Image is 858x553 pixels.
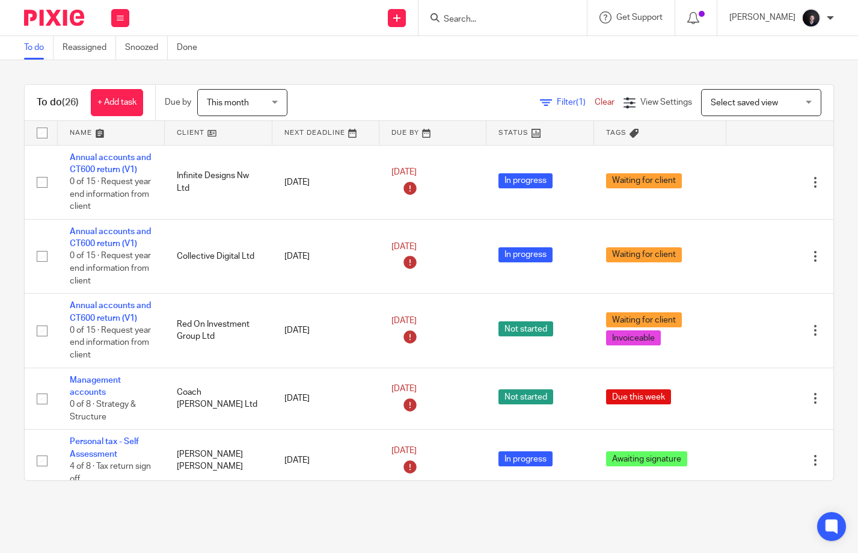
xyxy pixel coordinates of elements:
[165,294,272,368] td: Red On Investment Group Ltd
[391,317,417,325] span: [DATE]
[37,96,79,109] h1: To do
[272,430,379,492] td: [DATE]
[70,462,151,483] span: 4 of 8 · Tax return sign off
[557,98,595,107] span: Filter
[606,389,671,404] span: Due this week
[207,99,249,107] span: This month
[70,400,136,421] span: 0 of 8 · Strategy & Structure
[91,89,143,116] a: + Add task
[576,98,586,107] span: (1)
[443,14,551,25] input: Search
[606,173,682,188] span: Waiting for client
[498,173,553,188] span: In progress
[606,247,682,262] span: Waiting for client
[272,145,379,219] td: [DATE]
[498,451,553,466] span: In progress
[606,330,661,345] span: Invoiceable
[125,36,168,60] a: Snoozed
[63,36,116,60] a: Reassigned
[70,326,151,359] span: 0 of 15 · Request year end information from client
[165,368,272,430] td: Coach [PERSON_NAME] Ltd
[165,96,191,108] p: Due by
[498,389,553,404] span: Not started
[616,13,663,22] span: Get Support
[640,98,692,107] span: View Settings
[70,301,151,322] a: Annual accounts and CT600 return (V1)
[606,451,687,466] span: Awaiting signature
[498,321,553,336] span: Not started
[272,219,379,293] td: [DATE]
[391,385,417,393] span: [DATE]
[391,243,417,251] span: [DATE]
[272,368,379,430] td: [DATE]
[24,36,54,60] a: To do
[729,11,795,23] p: [PERSON_NAME]
[62,97,79,107] span: (26)
[498,247,553,262] span: In progress
[70,376,121,397] a: Management accounts
[165,145,272,219] td: Infinite Designs Nw Ltd
[70,178,151,211] span: 0 of 15 · Request year end information from client
[391,168,417,177] span: [DATE]
[391,446,417,455] span: [DATE]
[165,430,272,492] td: [PERSON_NAME] [PERSON_NAME]
[711,99,778,107] span: Select saved view
[70,227,151,248] a: Annual accounts and CT600 return (V1)
[70,437,139,458] a: Personal tax - Self Assessment
[24,10,84,26] img: Pixie
[606,312,682,327] span: Waiting for client
[801,8,821,28] img: 455A2509.jpg
[70,252,151,285] span: 0 of 15 · Request year end information from client
[177,36,206,60] a: Done
[70,153,151,174] a: Annual accounts and CT600 return (V1)
[595,98,614,107] a: Clear
[272,294,379,368] td: [DATE]
[606,129,627,136] span: Tags
[165,219,272,293] td: Collective Digital Ltd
